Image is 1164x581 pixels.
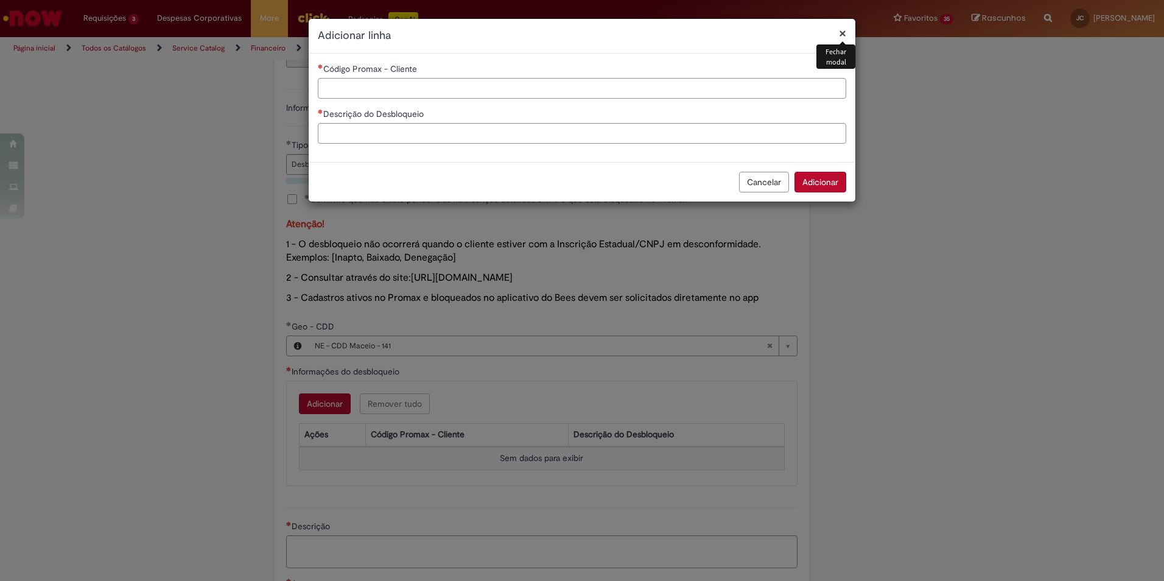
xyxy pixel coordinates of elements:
h2: Adicionar linha [318,28,846,44]
input: Descrição do Desbloqueio [318,123,846,144]
span: Necessários [318,109,323,114]
span: Descrição do Desbloqueio [323,108,426,119]
span: Código Promax - Cliente [323,63,419,74]
button: Fechar modal [839,27,846,40]
span: Necessários [318,64,323,69]
input: Código Promax - Cliente [318,78,846,99]
button: Cancelar [739,172,789,192]
div: Fechar modal [816,44,855,69]
button: Adicionar [794,172,846,192]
